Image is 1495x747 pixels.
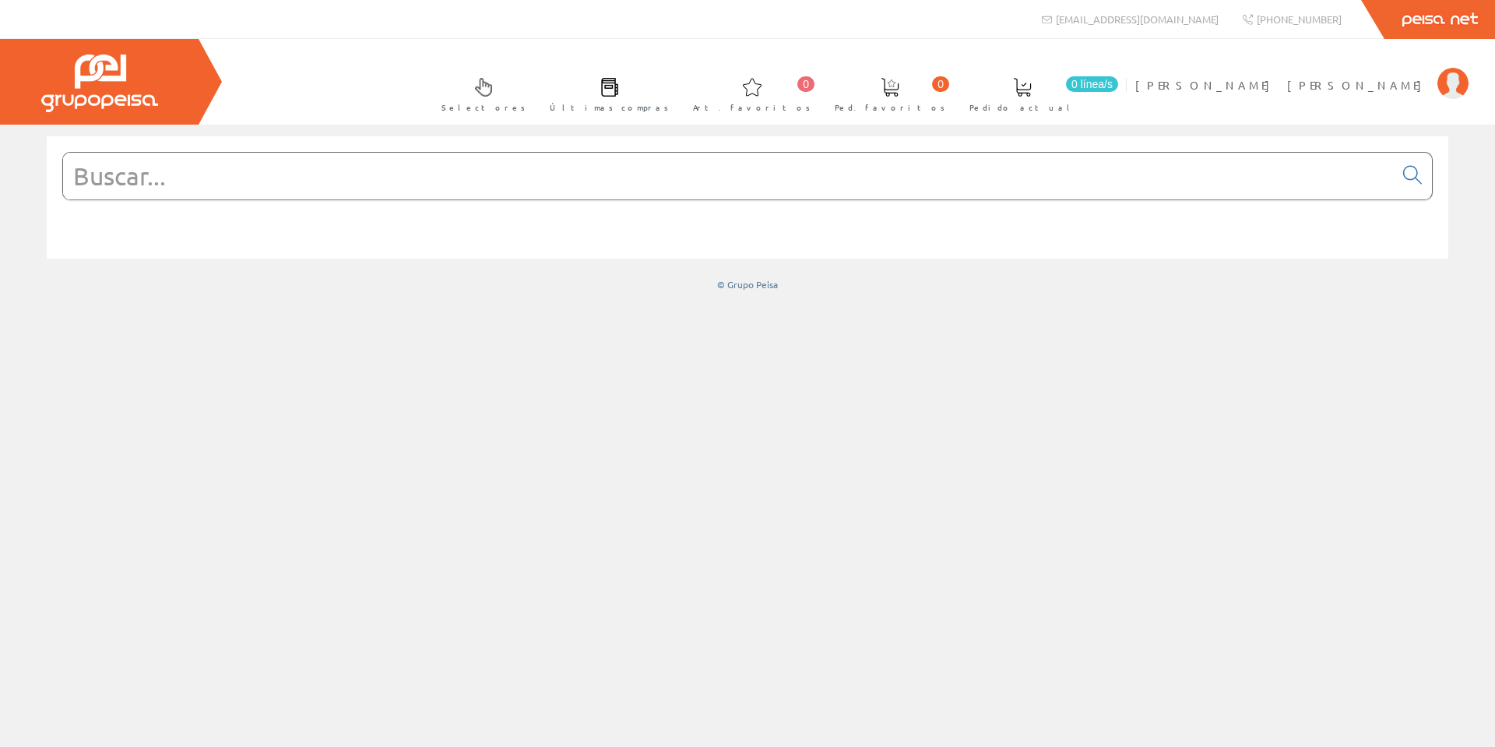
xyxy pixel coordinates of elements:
span: Art. favoritos [693,100,811,115]
div: © Grupo Peisa [47,278,1448,291]
span: 0 [932,76,949,92]
span: [EMAIL_ADDRESS][DOMAIN_NAME] [1056,12,1219,26]
a: Selectores [426,65,533,122]
input: Buscar... [63,153,1394,199]
span: [PERSON_NAME] [PERSON_NAME] [1135,77,1430,93]
span: Selectores [441,100,526,115]
img: Grupo Peisa [41,55,158,112]
span: 0 [797,76,814,92]
span: Ped. favoritos [835,100,945,115]
span: Últimas compras [550,100,669,115]
a: Últimas compras [534,65,677,122]
span: [PHONE_NUMBER] [1257,12,1342,26]
a: [PERSON_NAME] [PERSON_NAME] [1135,65,1469,79]
span: 0 línea/s [1066,76,1118,92]
span: Pedido actual [969,100,1075,115]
